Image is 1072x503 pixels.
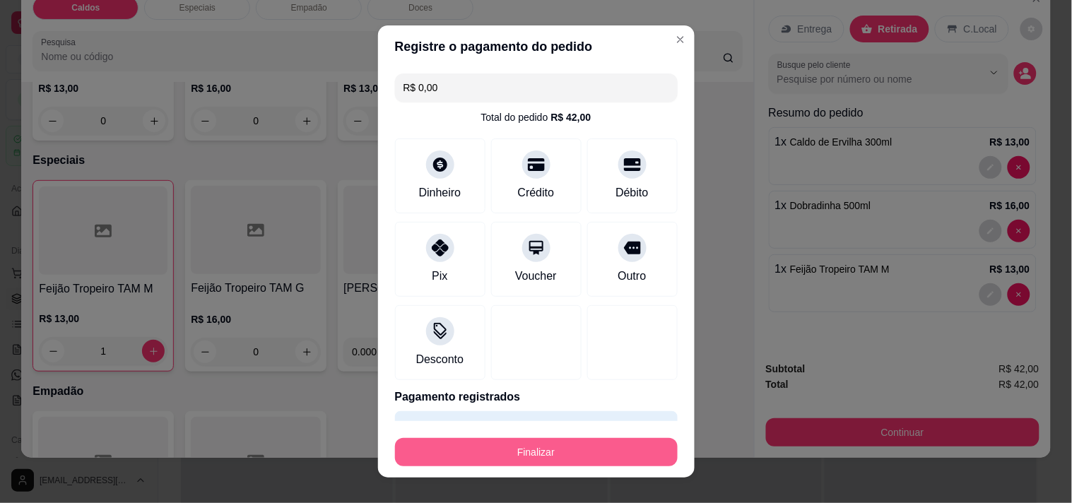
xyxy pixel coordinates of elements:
[515,268,557,285] div: Voucher
[618,268,646,285] div: Outro
[378,25,695,68] header: Registre o pagamento do pedido
[395,389,678,406] p: Pagamento registrados
[518,184,555,201] div: Crédito
[419,184,461,201] div: Dinheiro
[669,28,692,51] button: Close
[395,438,678,466] button: Finalizar
[481,110,591,124] div: Total do pedido
[432,268,447,285] div: Pix
[615,184,648,201] div: Débito
[416,351,464,368] div: Desconto
[551,110,591,124] div: R$ 42,00
[404,73,669,102] input: Ex.: hambúrguer de cordeiro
